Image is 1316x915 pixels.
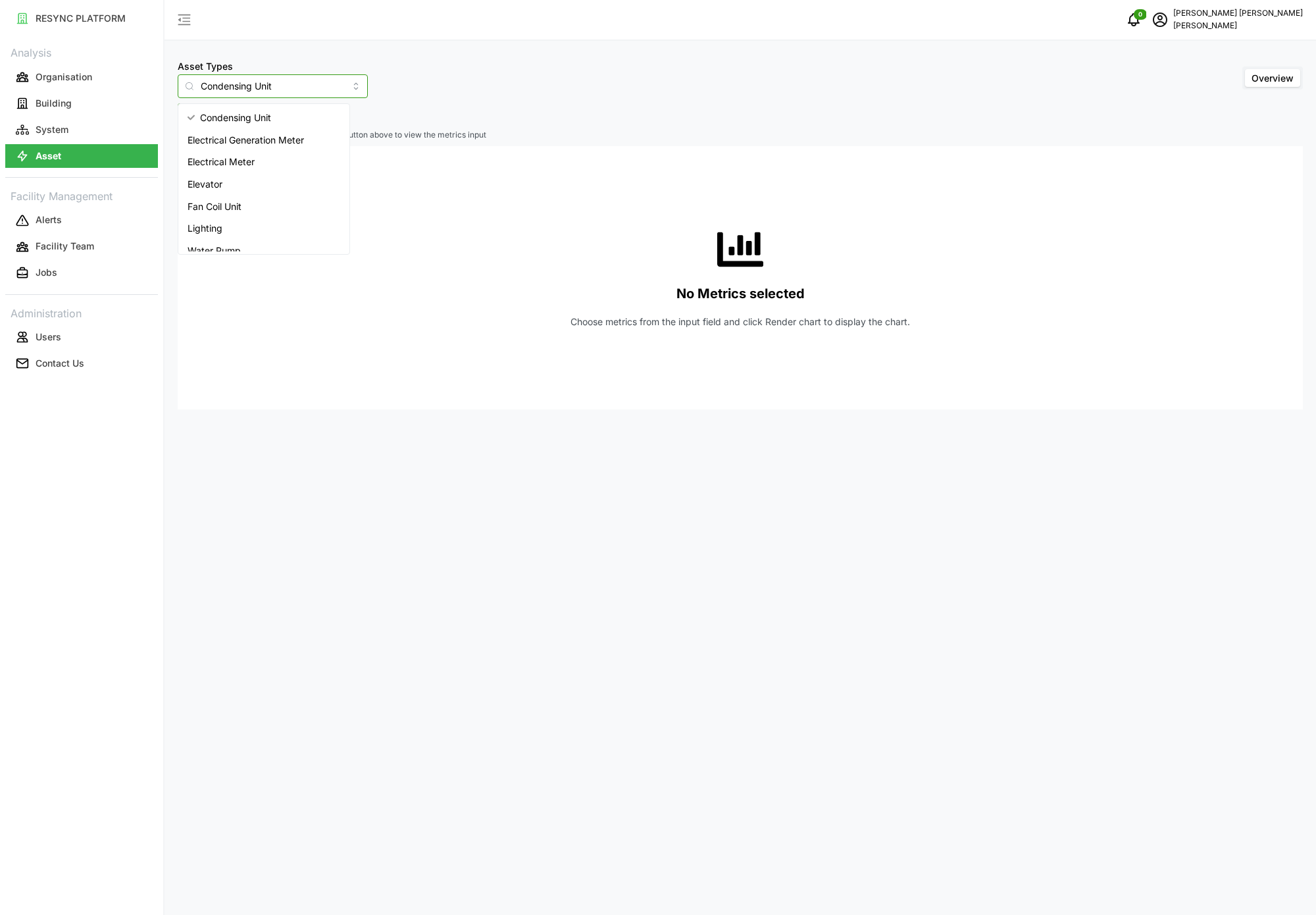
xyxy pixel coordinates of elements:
[5,91,158,115] button: Building
[5,325,158,349] button: Users
[5,90,158,117] a: Building
[5,64,158,90] a: Organisation
[676,283,805,305] p: No Metrics selected
[36,213,62,226] p: Alerts
[5,324,158,350] a: Users
[5,350,158,377] a: Contact Us
[36,97,72,110] p: Building
[5,118,158,142] button: System
[1147,7,1173,33] button: schedule
[36,357,84,370] p: Contact Us
[36,330,61,344] p: Users
[5,261,158,285] button: Jobs
[1173,7,1303,20] p: [PERSON_NAME] [PERSON_NAME]
[5,235,158,259] button: Facility Team
[36,266,57,279] p: Jobs
[5,117,158,143] a: System
[5,352,158,375] button: Contact Us
[188,199,241,214] span: Fan Coil Unit
[188,155,255,169] span: Electrical Meter
[5,209,158,232] button: Alerts
[5,260,158,286] a: Jobs
[5,42,158,61] p: Analysis
[36,12,126,25] p: RESYNC PLATFORM
[188,221,222,236] span: Lighting
[5,186,158,205] p: Facility Management
[200,111,271,125] span: Condensing Unit
[178,59,233,74] label: Asset Types
[188,133,304,147] span: Electrical Generation Meter
[5,234,158,260] a: Facility Team
[1252,72,1294,84] span: Overview
[1173,20,1303,32] p: [PERSON_NAME]
[1121,7,1147,33] button: notifications
[36,149,61,163] p: Asset
[188,177,222,192] span: Elevator
[5,65,158,89] button: Organisation
[5,144,158,168] button: Asset
[5,5,158,32] a: RESYNC PLATFORM
[5,207,158,234] a: Alerts
[5,143,158,169] a: Asset
[36,70,92,84] p: Organisation
[570,315,910,328] p: Choose metrics from the input field and click Render chart to display the chart.
[5,303,158,322] p: Administration
[36,123,68,136] p: System
[36,240,94,253] p: Facility Team
[178,130,1303,141] p: Select items in the 'Select Locations/Assets' button above to view the metrics input
[5,7,158,30] button: RESYNC PLATFORM
[188,244,241,258] span: Water Pump
[1138,10,1142,19] span: 0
